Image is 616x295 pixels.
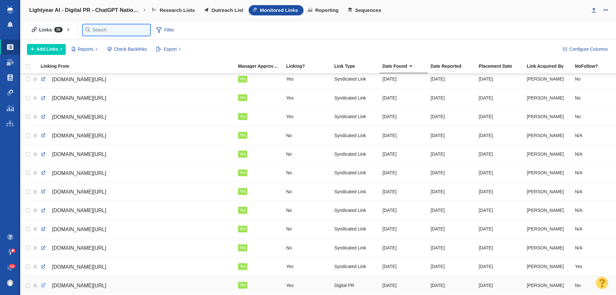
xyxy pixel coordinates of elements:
td: Taylor Tomita [524,107,572,126]
span: Export [164,46,176,53]
div: [DATE] [382,222,425,236]
div: [DATE] [382,109,425,123]
button: Check Backlinks [103,44,150,55]
td: Syndicated Link [331,201,380,220]
div: No [286,128,329,142]
div: [DATE] [382,147,425,161]
div: No [286,185,329,198]
a: Link Acquired By [527,64,574,69]
span: Yes [239,114,246,119]
span: [PERSON_NAME] [527,170,564,176]
div: [DATE] [382,128,425,142]
span: Configure Columns [569,46,608,53]
div: [DATE] [479,278,521,292]
h4: Lightyear AI - Digital PR - ChatGPT Nation: The States Leading (and Ignoring) the AI Boom [29,7,141,13]
span: Research Lists [160,7,195,13]
span: Outreach List [211,7,243,13]
span: [DOMAIN_NAME][URL] [52,264,106,270]
a: [DOMAIN_NAME][URL] [41,280,232,291]
div: [DATE] [431,185,473,198]
a: [DOMAIN_NAME][URL] [41,187,232,197]
span: Yes [239,152,246,156]
span: Monitored Links [260,7,298,13]
span: Syndicated Link [334,207,366,213]
span: [DOMAIN_NAME][URL] [52,208,106,213]
a: Date Found [382,64,430,69]
div: [DATE] [431,278,473,292]
a: Manager Approved Link? [238,64,286,69]
div: [DATE] [479,222,521,236]
span: [PERSON_NAME] [527,133,564,138]
a: Linking? [286,64,334,69]
div: Placement Date [479,64,526,68]
span: Syndicated Link [334,189,366,195]
td: Yes [235,182,283,201]
a: Sequences [344,5,387,15]
div: [DATE] [382,185,425,198]
span: Add Links [37,46,58,53]
span: Sequences [355,7,381,13]
span: [PERSON_NAME] [527,95,564,101]
td: Yes [235,163,283,182]
span: Yes [239,246,246,250]
span: Syndicated Link [334,114,366,119]
span: Syndicated Link [334,245,366,251]
div: [DATE] [382,203,425,217]
div: [DATE] [431,203,473,217]
span: [PERSON_NAME] [527,151,564,157]
div: No [286,203,329,217]
div: [DATE] [431,241,473,255]
span: Check Backlinks [114,46,147,53]
td: Taylor Tomita [524,239,572,257]
span: Digital PR [334,282,354,288]
a: [DOMAIN_NAME][URL] [41,74,232,85]
a: [DOMAIN_NAME][URL] [41,262,232,273]
a: Linking From [41,64,237,69]
img: c9363fb76f5993e53bff3b340d5c230a [7,280,13,286]
a: [DOMAIN_NAME][URL] [41,243,232,254]
div: [DATE] [479,260,521,273]
div: [DATE] [479,128,521,142]
span: Yes [239,95,246,100]
span: [PERSON_NAME] [527,226,564,232]
span: Yes [239,189,246,194]
a: [DOMAIN_NAME][URL] [41,93,232,104]
div: [DATE] [431,222,473,236]
div: Link Acquired By [527,64,574,68]
a: [DOMAIN_NAME][URL] [41,224,232,235]
span: Syndicated Link [334,151,366,157]
td: Taylor Tomita [524,257,572,276]
span: [PERSON_NAME] [527,189,564,195]
td: Syndicated Link [331,126,380,144]
span: [DOMAIN_NAME][URL] [52,133,106,138]
td: Taylor Tomita [524,182,572,201]
div: [DATE] [431,147,473,161]
td: Taylor Tomita [524,126,572,144]
div: [DATE] [382,278,425,292]
a: [DOMAIN_NAME][URL] [41,112,232,123]
span: [PERSON_NAME] [527,282,564,288]
a: Date Reported [431,64,478,69]
div: [DATE] [382,91,425,105]
div: No [286,241,329,255]
a: [DOMAIN_NAME][URL] [41,149,232,160]
div: Linking? [286,64,334,68]
div: Yes [286,72,329,86]
span: [PERSON_NAME] [527,245,564,251]
a: Research Lists [148,5,200,15]
td: Yes [235,89,283,107]
a: Monitored Links [249,5,304,15]
td: Taylor Tomita [524,145,572,163]
a: Reporting [304,5,344,15]
span: 24 [9,264,16,269]
span: [PERSON_NAME] [527,264,564,269]
div: [DATE] [479,147,521,161]
a: [DOMAIN_NAME][URL] [41,205,232,216]
div: Linking From [41,64,237,68]
div: [DATE] [431,260,473,273]
div: No [286,222,329,236]
button: Add Links [27,44,66,55]
td: Syndicated Link [331,220,380,238]
td: Taylor Tomita [524,276,572,294]
span: [PERSON_NAME] [527,207,564,213]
